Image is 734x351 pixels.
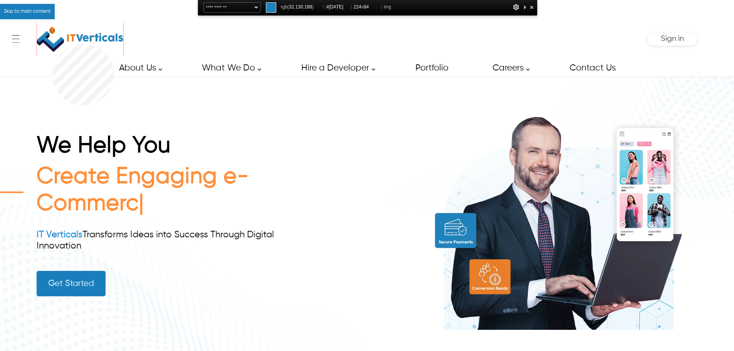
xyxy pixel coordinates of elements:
span: | [323,4,324,10]
a: Careers [484,59,534,77]
span: | [381,4,382,10]
span: img [384,2,391,12]
div: Transforms Ideas into Success Through Digital Innovation [37,229,301,252]
img: IT Verticals Inc [37,23,123,55]
a: IT Verticals [37,230,82,239]
span: 130 [296,4,303,10]
span: 32 [289,4,294,10]
a: What We Do [193,59,265,77]
span: rgb( , , ) [281,2,321,12]
div: Close and Stop Picking [528,2,536,12]
span: | [351,4,352,10]
a: Get Started [37,271,106,296]
h1: We Help You [37,133,301,163]
span: x [354,2,379,12]
span: Create Engaging e-Commerc [37,166,249,215]
span: Sign in [661,35,684,43]
span: #[DATE] [326,2,349,12]
a: Contact Us [561,59,624,77]
a: Sign in [661,37,684,42]
div: Options [512,2,520,12]
span: 84 [364,4,369,10]
div: Collapse This Panel [522,2,528,12]
a: Portfolio [406,59,457,77]
span: 188 [304,4,312,10]
a: About Us [110,59,166,77]
a: Hire a Developer [292,59,380,77]
a: IT Verticals Inc [37,23,124,55]
span: 224 [354,4,361,10]
img: build [420,99,697,330]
